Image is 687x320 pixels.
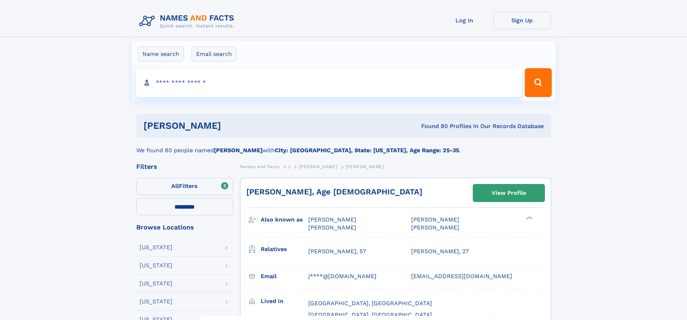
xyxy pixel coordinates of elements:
div: [US_STATE] [140,299,172,304]
div: ❯ [524,216,533,220]
h3: Also known as [261,214,308,226]
div: Browse Locations [136,224,233,231]
a: Log In [436,12,493,29]
div: View Profile [492,185,526,201]
div: We found 80 people named with . [136,137,551,155]
a: [PERSON_NAME] [299,162,337,171]
label: Name search [138,47,184,62]
a: [PERSON_NAME], 57 [308,247,366,255]
a: [PERSON_NAME], 27 [411,247,469,255]
span: [EMAIL_ADDRESS][DOMAIN_NAME] [411,273,512,280]
input: search input [136,68,522,97]
span: J [288,164,291,169]
div: [US_STATE] [140,281,172,286]
a: J [288,162,291,171]
h3: Email [261,270,308,282]
span: [PERSON_NAME] [411,216,459,223]
span: [PERSON_NAME] [299,164,337,169]
a: Sign Up [493,12,551,29]
h3: Relatives [261,243,308,255]
span: [PERSON_NAME] [308,224,356,231]
span: [PERSON_NAME] [411,224,459,231]
h3: Lived in [261,295,308,307]
div: Found 80 Profiles In Our Records Database [321,122,544,130]
label: Filters [136,178,233,195]
h1: [PERSON_NAME] [144,121,321,130]
span: [PERSON_NAME] [345,164,384,169]
div: Filters [136,163,233,170]
span: All [171,183,179,189]
a: Names and Facts [240,162,280,171]
span: [PERSON_NAME] [308,216,356,223]
b: City: [GEOGRAPHIC_DATA], State: [US_STATE], Age Range: 25-35 [275,147,459,154]
a: View Profile [473,184,545,202]
span: [GEOGRAPHIC_DATA], [GEOGRAPHIC_DATA] [308,311,432,318]
img: Logo Names and Facts [136,12,240,31]
a: [PERSON_NAME], Age [DEMOGRAPHIC_DATA] [246,187,422,196]
label: Email search [191,47,237,62]
span: [GEOGRAPHIC_DATA], [GEOGRAPHIC_DATA] [308,300,432,307]
div: [US_STATE] [140,245,172,250]
b: [PERSON_NAME] [214,147,263,154]
button: Search Button [525,68,551,97]
div: [US_STATE] [140,263,172,268]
